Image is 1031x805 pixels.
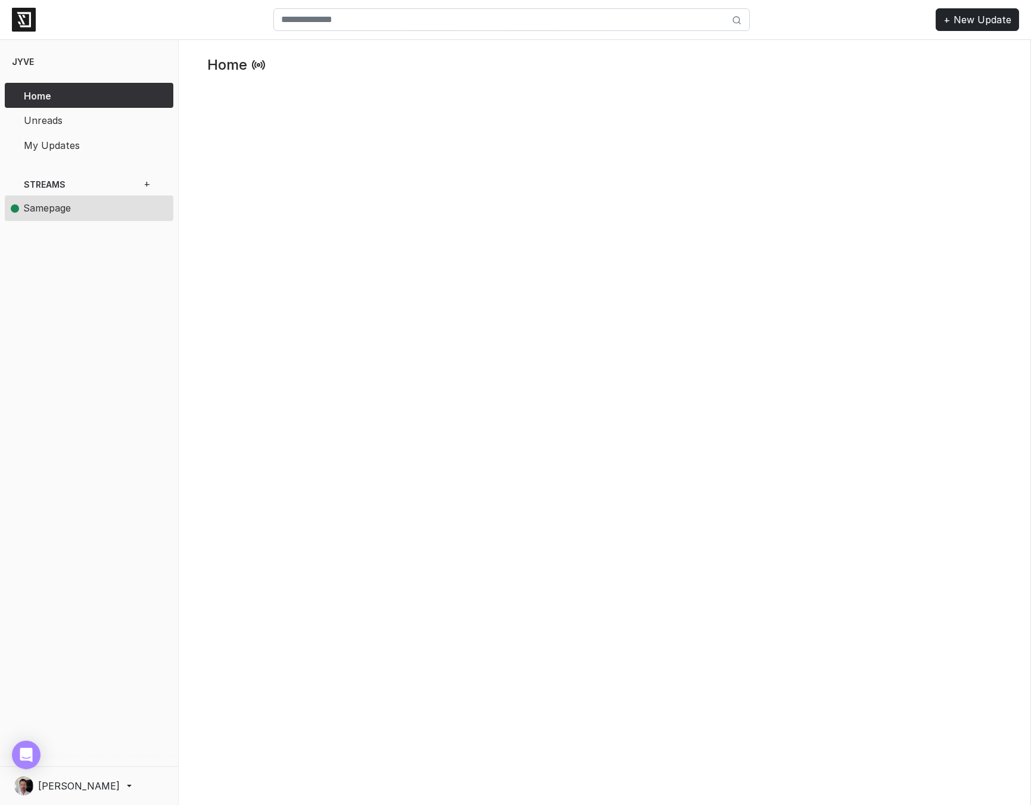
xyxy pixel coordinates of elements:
img: logo-6ba331977e59facfbff2947a2e854c94a5e6b03243a11af005d3916e8cc67d17.png [12,8,36,32]
a: [PERSON_NAME] [14,776,164,795]
span: Jyve [12,57,34,67]
a: Unreads [14,108,164,133]
div: Open Intercom Messenger [12,741,41,769]
a: Read new updates [251,60,266,72]
span: My Updates [24,138,137,153]
h4: Home [207,54,247,72]
span: Samepage [11,201,137,216]
a: Home [14,83,164,108]
span: + [140,177,154,190]
span: [PERSON_NAME] [38,779,120,793]
span: Unreads [24,113,137,128]
img: Paul Wicker [14,776,33,795]
span: Home [24,89,137,103]
span: Streams [24,178,118,191]
a: Streams [14,172,127,195]
a: + [130,172,164,195]
a: Samepage [5,195,164,221]
span: Samepage [23,202,71,214]
a: My Updates [14,132,164,157]
a: + New Update [936,8,1019,31]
